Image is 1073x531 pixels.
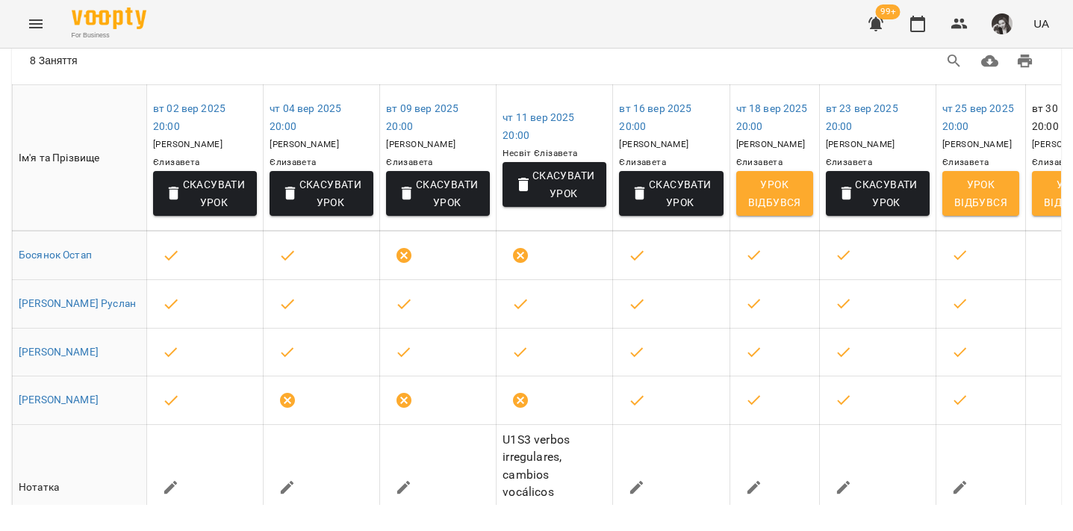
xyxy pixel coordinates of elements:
[1027,10,1055,37] button: UA
[936,43,972,79] button: Search
[153,102,226,132] a: вт 02 вер 202520:00
[503,162,606,207] button: Скасувати Урок
[1007,43,1043,79] button: Друк
[826,102,898,132] a: вт 23 вер 202520:00
[398,176,478,211] span: Скасувати Урок
[19,297,136,309] a: [PERSON_NAME] Руслан
[72,31,146,40] span: For Business
[386,102,458,132] a: вт 09 вер 202520:00
[282,176,361,211] span: Скасувати Урок
[954,176,1007,211] span: Урок відбувся
[386,171,490,216] button: Скасувати Урок
[270,171,373,216] button: Скасувати Урок
[153,171,257,216] button: Скасувати Урок
[19,346,99,358] a: [PERSON_NAME]
[736,139,806,167] span: [PERSON_NAME] Єлизавета
[992,13,1013,34] img: 0dd478c4912f2f2e7b05d6c829fd2aac.png
[270,139,339,167] span: [PERSON_NAME] Єлизавета
[942,171,1019,216] button: Урок відбувся
[503,111,574,141] a: чт 11 вер 202520:00
[503,431,577,501] p: U1S3 verbos irregulares, cambios vocálicos
[386,139,455,167] span: [PERSON_NAME] Єлизавета
[619,102,691,132] a: вт 16 вер 202520:00
[736,171,813,216] button: Урок відбувся
[736,102,808,132] a: чт 18 вер 202520:00
[619,139,688,167] span: [PERSON_NAME] Єлизавета
[30,53,507,68] div: 8 Заняття
[270,102,341,132] a: чт 04 вер 202520:00
[165,176,245,211] span: Скасувати Урок
[514,167,594,202] span: Скасувати Урок
[748,176,801,211] span: Урок відбувся
[631,176,711,211] span: Скасувати Урок
[19,149,140,167] div: Ім'я та Прізвище
[826,171,930,216] button: Скасувати Урок
[19,394,99,406] a: [PERSON_NAME]
[18,6,54,42] button: Menu
[876,4,901,19] span: 99+
[1033,16,1049,31] span: UA
[72,7,146,29] img: Voopty Logo
[153,139,223,167] span: [PERSON_NAME] Єлизавета
[972,43,1008,79] button: Завантажити CSV
[942,102,1014,132] a: чт 25 вер 202520:00
[12,37,1061,84] div: Table Toolbar
[826,139,895,167] span: [PERSON_NAME] Єлизавета
[19,249,92,261] a: Босянок Остап
[942,139,1012,167] span: [PERSON_NAME] Єлизавета
[503,148,577,158] span: Несвіт Єлізавета
[619,171,723,216] button: Скасувати Урок
[838,176,918,211] span: Скасувати Урок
